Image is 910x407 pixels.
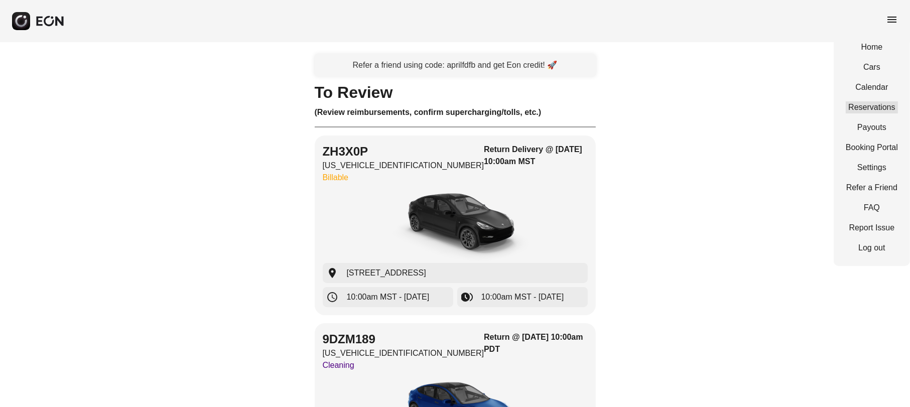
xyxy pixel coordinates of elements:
[327,267,339,279] span: location_on
[846,222,898,234] a: Report Issue
[484,331,587,355] h3: Return @ [DATE] 10:00am PDT
[323,172,484,184] p: Billable
[347,267,426,279] span: [STREET_ADDRESS]
[315,86,596,98] h1: To Review
[315,54,596,76] a: Refer a friend using code: aprilfdfb and get Eon credit! 🚀
[846,242,898,254] a: Log out
[315,106,596,118] h3: (Review reimbursements, confirm supercharging/tolls, etc.)
[846,81,898,93] a: Calendar
[886,14,898,26] span: menu
[846,182,898,194] a: Refer a Friend
[461,291,473,303] span: browse_gallery
[380,188,531,263] img: car
[846,41,898,53] a: Home
[481,291,564,303] span: 10:00am MST - [DATE]
[846,162,898,174] a: Settings
[846,101,898,113] a: Reservations
[327,291,339,303] span: schedule
[846,142,898,154] a: Booking Portal
[846,61,898,73] a: Cars
[315,135,596,315] button: ZH3X0P[US_VEHICLE_IDENTIFICATION_NUMBER]BillableReturn Delivery @ [DATE] 10:00am MSTcar[STREET_AD...
[323,331,484,347] h2: 9DZM189
[323,359,484,371] p: Cleaning
[347,291,430,303] span: 10:00am MST - [DATE]
[846,202,898,214] a: FAQ
[484,144,587,168] h3: Return Delivery @ [DATE] 10:00am MST
[323,160,484,172] p: [US_VEHICLE_IDENTIFICATION_NUMBER]
[323,347,484,359] p: [US_VEHICLE_IDENTIFICATION_NUMBER]
[846,121,898,133] a: Payouts
[323,144,484,160] h2: ZH3X0P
